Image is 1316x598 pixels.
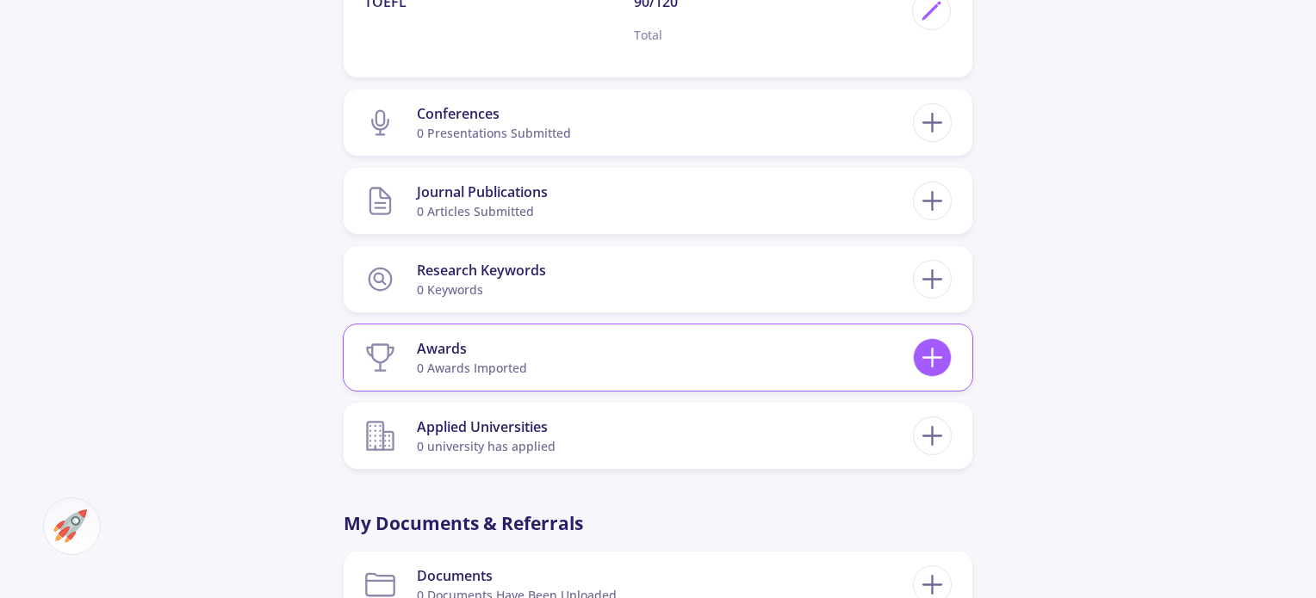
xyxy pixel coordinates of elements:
p: Total [634,26,903,44]
div: Conferences [417,103,571,124]
div: 0 articles submitted [417,202,548,220]
span: 0 university has applied [417,438,556,454]
div: Documents [417,565,617,586]
div: Applied Universities [417,416,556,437]
p: My Documents & Referrals [344,510,972,538]
div: 0 presentations submitted [417,124,571,142]
img: ac-market [53,509,87,543]
div: 0 awards imported [417,359,527,377]
div: Awards [417,338,527,359]
div: Research Keywords [417,260,546,281]
div: 0 keywords [417,281,546,299]
div: Journal Publications [417,182,548,202]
